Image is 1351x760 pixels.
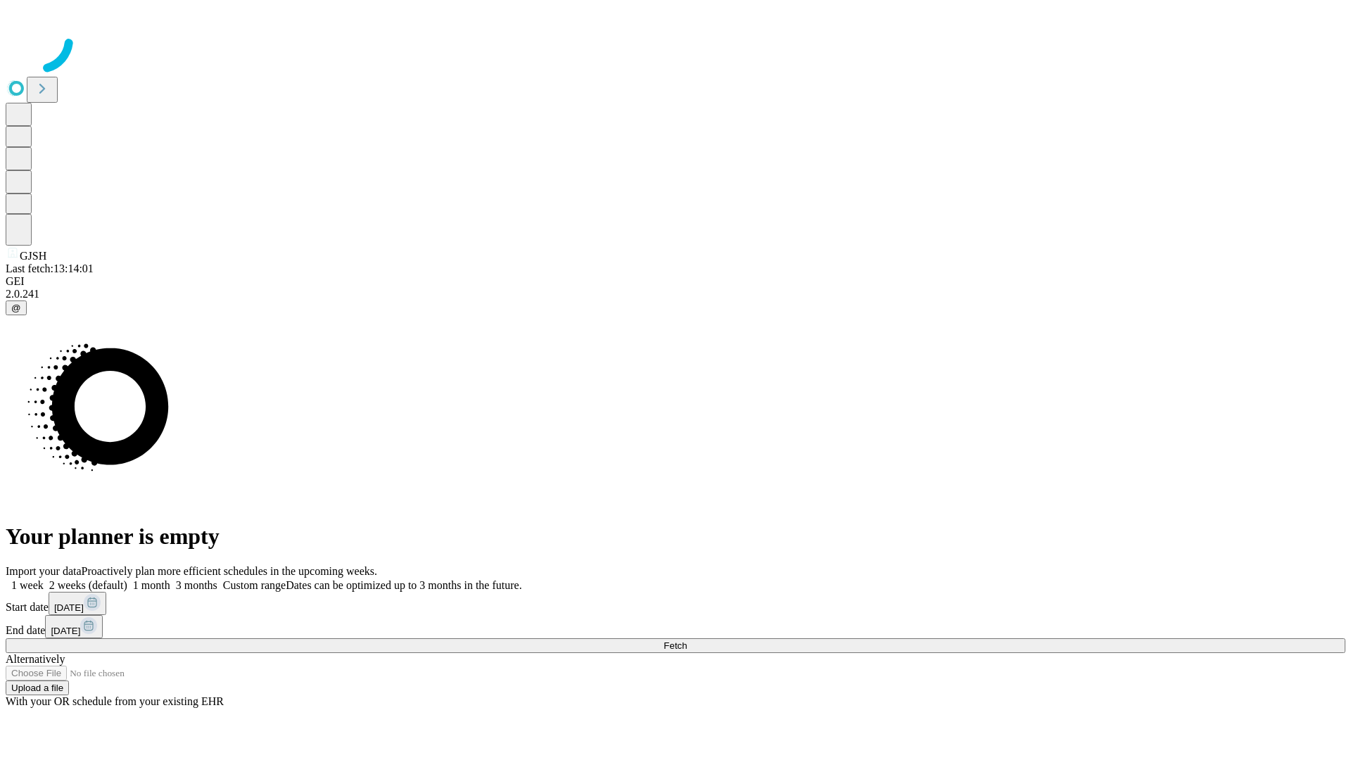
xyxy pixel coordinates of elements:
[6,592,1345,615] div: Start date
[51,626,80,636] span: [DATE]
[20,250,46,262] span: GJSH
[6,680,69,695] button: Upload a file
[11,303,21,313] span: @
[6,275,1345,288] div: GEI
[6,638,1345,653] button: Fetch
[6,615,1345,638] div: End date
[664,640,687,651] span: Fetch
[49,579,127,591] span: 2 weeks (default)
[45,615,103,638] button: [DATE]
[6,565,82,577] span: Import your data
[6,524,1345,550] h1: Your planner is empty
[11,579,44,591] span: 1 week
[6,288,1345,300] div: 2.0.241
[176,579,217,591] span: 3 months
[223,579,286,591] span: Custom range
[6,300,27,315] button: @
[286,579,521,591] span: Dates can be optimized up to 3 months in the future.
[82,565,377,577] span: Proactively plan more efficient schedules in the upcoming weeks.
[6,653,65,665] span: Alternatively
[6,695,224,707] span: With your OR schedule from your existing EHR
[49,592,106,615] button: [DATE]
[6,262,94,274] span: Last fetch: 13:14:01
[133,579,170,591] span: 1 month
[54,602,84,613] span: [DATE]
